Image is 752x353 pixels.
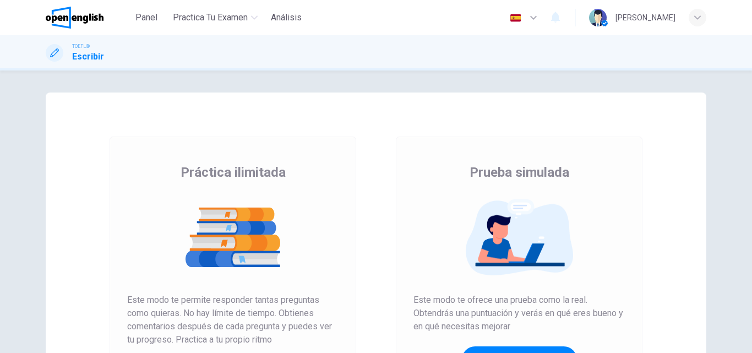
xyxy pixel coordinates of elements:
button: Practica tu examen [168,8,262,28]
img: es [509,14,522,22]
span: TOEFL® [72,42,90,50]
img: Profile picture [589,9,607,26]
span: Panel [135,11,157,24]
span: Práctica ilimitada [181,164,286,181]
button: Análisis [266,8,306,28]
a: OpenEnglish logo [46,7,129,29]
img: OpenEnglish logo [46,7,103,29]
span: Este modo te permite responder tantas preguntas como quieras. No hay límite de tiempo. Obtienes c... [127,294,339,346]
span: Prueba simulada [470,164,569,181]
h1: Escribir [72,50,104,63]
span: Análisis [271,11,302,24]
span: Este modo te ofrece una prueba como la real. Obtendrás una puntuación y verás en qué eres bueno y... [413,294,625,333]
span: Practica tu examen [173,11,248,24]
div: [PERSON_NAME] [615,11,675,24]
button: Panel [129,8,164,28]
